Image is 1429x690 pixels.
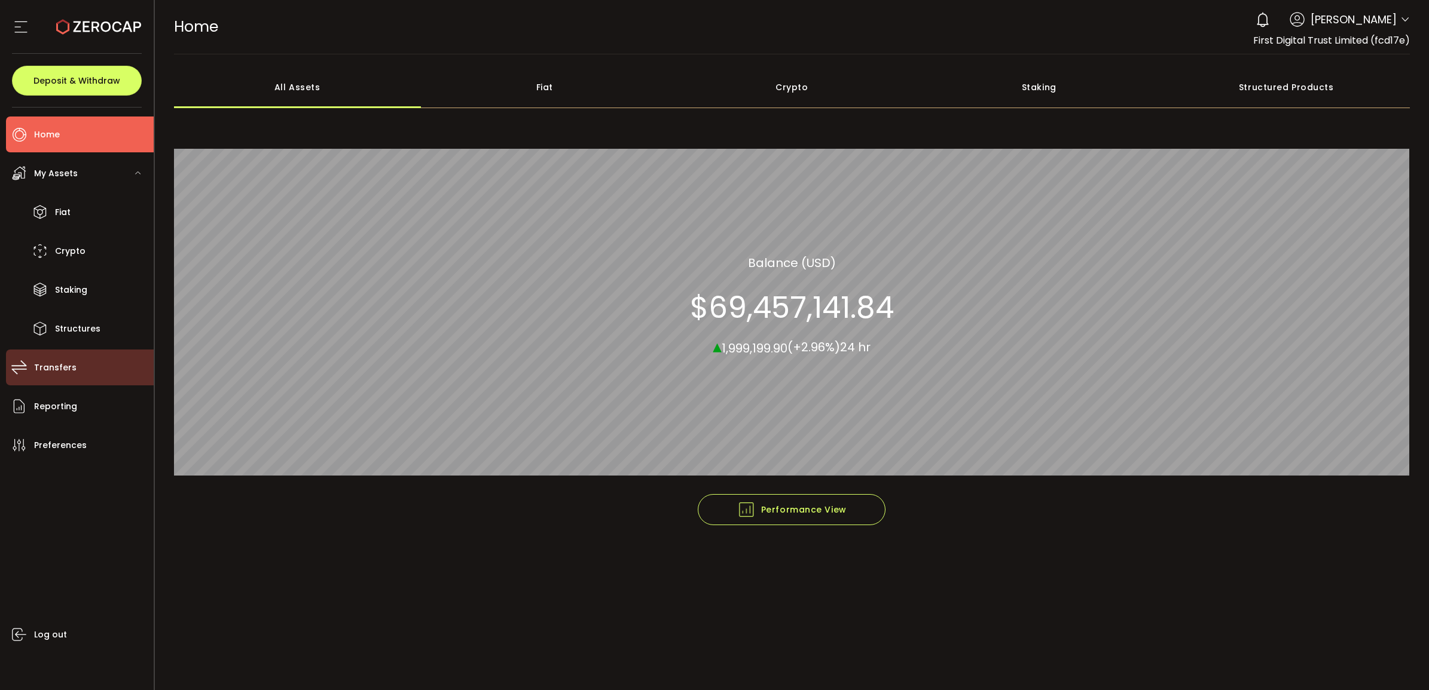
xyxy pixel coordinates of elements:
span: [PERSON_NAME] [1311,11,1397,27]
span: Home [174,16,218,37]
span: My Assets [34,165,78,182]
button: Deposit & Withdraw [12,66,142,96]
span: Deposit & Withdraw [33,76,120,85]
div: Structured Products [1163,66,1410,108]
button: Performance View [698,494,886,525]
section: $69,457,141.84 [690,289,894,325]
span: Staking [55,281,87,299]
span: Log out [34,626,67,643]
span: Fiat [55,204,71,221]
div: Crypto [668,66,916,108]
span: 1,999,199.90 [722,339,787,356]
div: Fiat [421,66,668,108]
span: Transfers [34,359,77,376]
span: ▴ [713,333,722,358]
div: All Assets [174,66,422,108]
div: Staking [915,66,1163,108]
span: Reporting [34,398,77,415]
span: First Digital Trust Limited (fcd17e) [1253,33,1410,47]
section: Balance (USD) [748,253,836,271]
span: Crypto [55,243,86,260]
iframe: Chat Widget [1369,633,1429,690]
span: (+2.96%) [787,339,840,355]
span: 24 hr [840,339,871,355]
span: Structures [55,320,100,338]
span: Performance View [737,501,847,519]
span: Home [34,126,60,143]
span: Preferences [34,437,87,454]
